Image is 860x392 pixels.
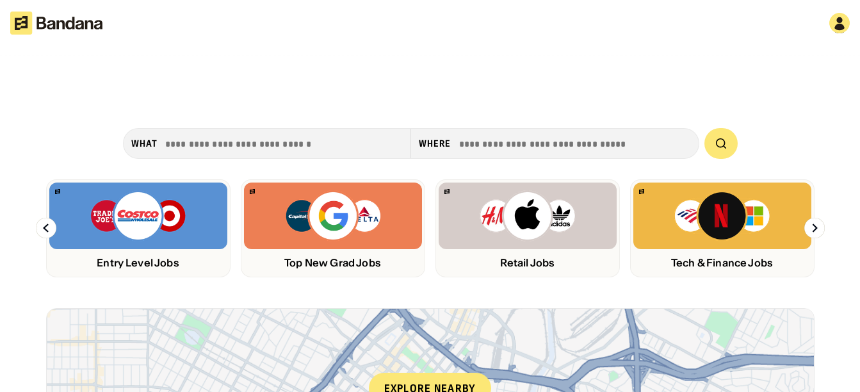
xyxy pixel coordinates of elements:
img: Bandana logo [444,189,450,195]
div: what [131,138,158,149]
img: Left Arrow [36,218,56,238]
div: Entry Level Jobs [49,257,227,269]
img: Bandana logo [639,189,644,195]
a: Bandana logoBank of America, Netflix, Microsoft logosTech & Finance Jobs [630,179,815,277]
img: Trader Joe’s, Costco, Target logos [90,190,187,241]
img: Bandana logo [250,189,255,195]
img: Bandana logo [55,189,60,195]
div: Where [419,138,451,149]
img: Bandana logotype [10,12,102,35]
div: Tech & Finance Jobs [633,257,811,269]
div: Top New Grad Jobs [244,257,422,269]
img: Right Arrow [804,218,825,238]
img: Bank of America, Netflix, Microsoft logos [674,190,770,241]
div: Retail Jobs [439,257,617,269]
a: Bandana logoTrader Joe’s, Costco, Target logosEntry Level Jobs [46,179,231,277]
img: H&M, Apply, Adidas logos [479,190,576,241]
img: Capital One, Google, Delta logos [284,190,382,241]
a: Bandana logoCapital One, Google, Delta logosTop New Grad Jobs [241,179,425,277]
a: Bandana logoH&M, Apply, Adidas logosRetail Jobs [435,179,620,277]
